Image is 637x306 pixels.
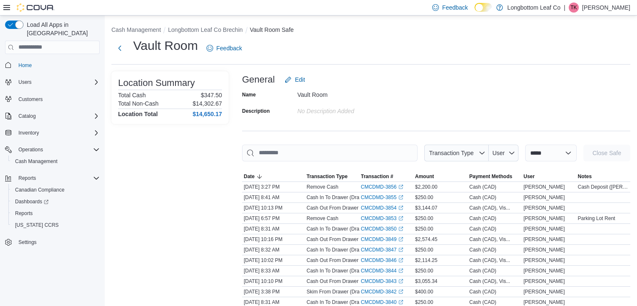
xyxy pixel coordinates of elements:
p: [PERSON_NAME] [582,3,630,13]
span: Feedback [442,3,468,12]
button: Catalog [15,111,39,121]
div: [DATE] 6:57 PM [242,213,305,223]
div: [DATE] 8:32 AM [242,245,305,255]
button: Vault Room Safe [250,26,294,33]
div: Cash (CAD) [469,194,497,201]
span: Catalog [15,111,100,121]
span: $250.00 [415,215,433,222]
h4: $14,650.17 [193,111,222,117]
div: [DATE] 10:13 PM [242,203,305,213]
svg: External link [398,268,403,273]
div: Cash (CAD) [469,215,497,222]
span: Feedback [217,44,242,52]
a: CMCDMD-3846External link [361,257,403,264]
span: [PERSON_NAME] [524,215,565,222]
span: Settings [18,239,36,246]
button: Operations [2,144,103,156]
button: Cash Management [8,156,103,167]
span: $250.00 [415,299,433,306]
span: [PERSON_NAME] [524,257,565,264]
div: [DATE] 8:31 AM [242,224,305,234]
a: CMCDMD-3843External link [361,278,403,285]
div: Cash (CAD), Vis... [469,257,511,264]
nav: Complex example [5,56,100,270]
div: Cash (CAD) [469,299,497,306]
button: Canadian Compliance [8,184,103,196]
span: Cash Management [15,158,57,165]
svg: External link [398,300,403,305]
button: Close Safe [583,145,630,161]
div: [DATE] 10:10 PM [242,276,305,286]
p: Cash In To Drawer (Drawer 1) [307,299,373,306]
a: Canadian Compliance [12,185,68,195]
a: Customers [15,94,46,104]
div: Cash (CAD) [469,184,497,190]
a: CMCDMD-3856External link [361,184,403,190]
h6: Total Cash [118,92,146,99]
span: $3,055.34 [415,278,437,285]
button: Payment Methods [468,171,522,182]
div: Cash (CAD) [469,288,497,295]
button: Users [15,77,35,87]
span: [PERSON_NAME] [524,194,565,201]
span: Transaction Type [307,173,348,180]
div: [DATE] 8:41 AM [242,192,305,202]
label: Name [242,91,256,98]
button: Transaction Type [305,171,359,182]
span: Reports [12,208,100,218]
div: Tom Kiriakou [569,3,579,13]
span: [PERSON_NAME] [524,246,565,253]
span: [PERSON_NAME] [524,267,565,274]
span: Inventory [15,128,100,138]
span: Catalog [18,113,36,119]
span: User [493,150,505,156]
p: Cash In To Drawer (Drawer 1) [307,194,373,201]
button: Amount [413,171,468,182]
span: [PERSON_NAME] [524,236,565,243]
span: Load All Apps in [GEOGRAPHIC_DATA] [23,21,100,37]
a: Dashboards [12,197,52,207]
span: Canadian Compliance [15,187,64,193]
span: Home [18,62,32,69]
input: Dark Mode [475,3,492,12]
span: Settings [15,237,100,247]
p: Remove Cash [307,184,338,190]
span: [PERSON_NAME] [524,288,565,295]
a: CMCDMD-3853External link [361,215,403,222]
nav: An example of EuiBreadcrumbs [111,26,630,36]
div: Cash (CAD) [469,246,497,253]
a: Home [15,60,35,70]
svg: External link [398,226,403,231]
a: [US_STATE] CCRS [12,220,62,230]
p: Longbottom Leaf Co [507,3,560,13]
span: User [524,173,535,180]
h1: Vault Room [133,37,198,54]
div: No Description added [297,104,410,114]
svg: External link [398,237,403,242]
svg: External link [398,195,403,200]
button: User [522,171,576,182]
svg: External link [398,184,403,189]
div: Vault Room [297,88,410,98]
p: $347.50 [201,92,222,99]
span: $400.00 [415,288,433,295]
p: Remove Cash [307,215,338,222]
h4: Location Total [118,111,158,117]
svg: External link [398,258,403,263]
span: [PERSON_NAME] [524,226,565,232]
p: Cash Out From Drawer (Drawer 1) [307,205,384,211]
div: Cash (CAD), Vis... [469,205,511,211]
button: Edit [281,71,308,88]
p: Cash In To Drawer (Drawer 1) [307,246,373,253]
a: CMCDMD-3842External link [361,288,403,295]
span: [PERSON_NAME] [524,278,565,285]
button: Date [242,171,305,182]
p: Cash Out From Drawer (Drawer 1) [307,257,384,264]
div: [DATE] 10:02 PM [242,255,305,265]
button: Catalog [2,110,103,122]
p: $14,302.67 [193,100,222,107]
div: [DATE] 8:33 AM [242,266,305,276]
span: Inventory [18,130,39,136]
a: CMCDMD-3849External link [361,236,403,243]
